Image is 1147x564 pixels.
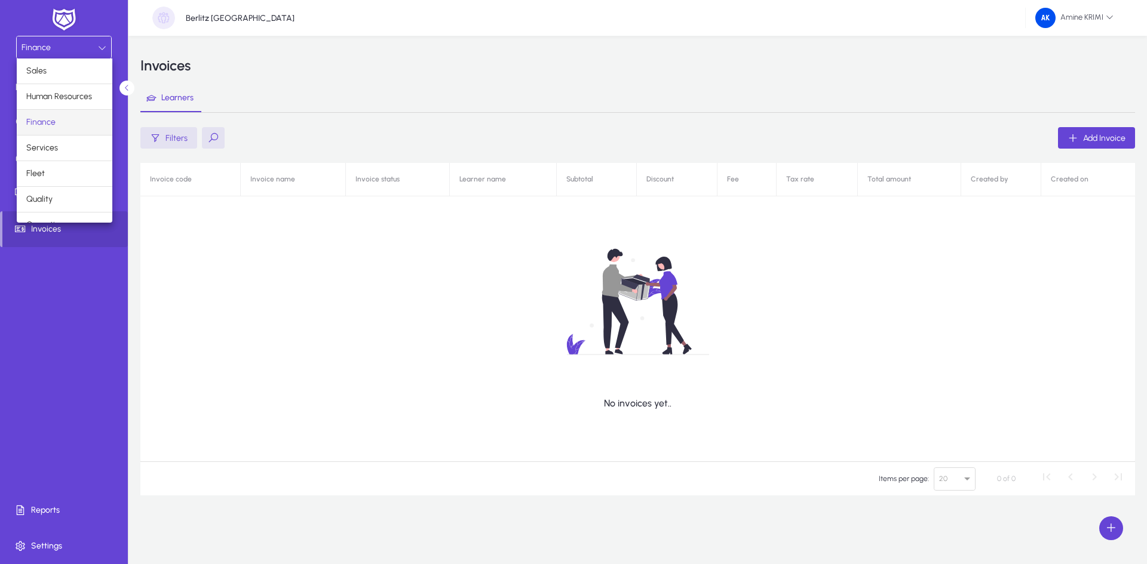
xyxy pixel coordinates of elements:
span: Fleet [26,167,45,181]
span: Operations [26,218,68,232]
span: Services [26,141,58,155]
span: Quality [26,192,53,207]
span: Human Resources [26,90,92,104]
span: Sales [26,64,47,78]
span: Finance [26,115,56,130]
